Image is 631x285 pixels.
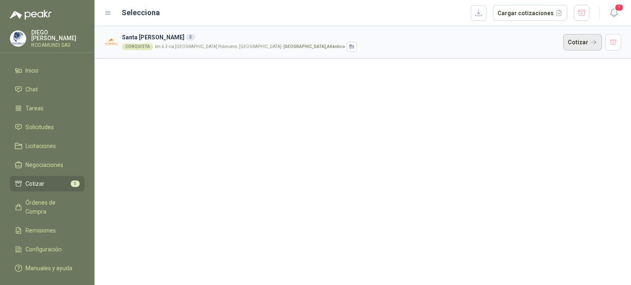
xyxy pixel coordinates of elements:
[10,195,85,219] a: Órdenes de Compra
[10,157,85,173] a: Negociaciones
[31,30,85,41] p: DIEGO [PERSON_NAME]
[25,66,39,75] span: Inicio
[25,264,72,273] span: Manuales y ayuda
[10,82,85,97] a: Chat
[10,63,85,78] a: Inicio
[10,260,85,276] a: Manuales y ayuda
[615,4,624,11] span: 1
[10,242,85,257] a: Configuración
[563,34,602,50] button: Cotizar
[155,45,345,49] p: km 6.3 via [GEOGRAPHIC_DATA] Polonuevo. [GEOGRAPHIC_DATA] -
[25,104,44,113] span: Tareas
[10,119,85,135] a: Solicitudes
[493,5,567,21] button: Cargar cotizaciones
[122,7,160,18] h2: Selecciona
[25,198,77,216] span: Órdenes de Compra
[71,180,80,187] span: 5
[122,43,153,50] div: CONQUISTA
[10,138,85,154] a: Licitaciones
[10,176,85,192] a: Cotizar5
[25,245,62,254] span: Configuración
[25,85,38,94] span: Chat
[283,44,345,49] strong: [GEOGRAPHIC_DATA] , Atlántico
[31,43,85,48] p: RODAMUNDI SAS
[25,160,63,169] span: Negociaciones
[104,35,119,50] img: Company Logo
[606,6,621,21] button: 1
[186,34,195,41] div: 5
[25,141,56,150] span: Licitaciones
[10,100,85,116] a: Tareas
[10,223,85,238] a: Remisiones
[25,226,56,235] span: Remisiones
[10,31,26,46] img: Company Logo
[25,123,54,132] span: Solicitudes
[122,33,560,42] h3: Santa [PERSON_NAME]
[25,179,44,188] span: Cotizar
[10,10,52,20] img: Logo peakr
